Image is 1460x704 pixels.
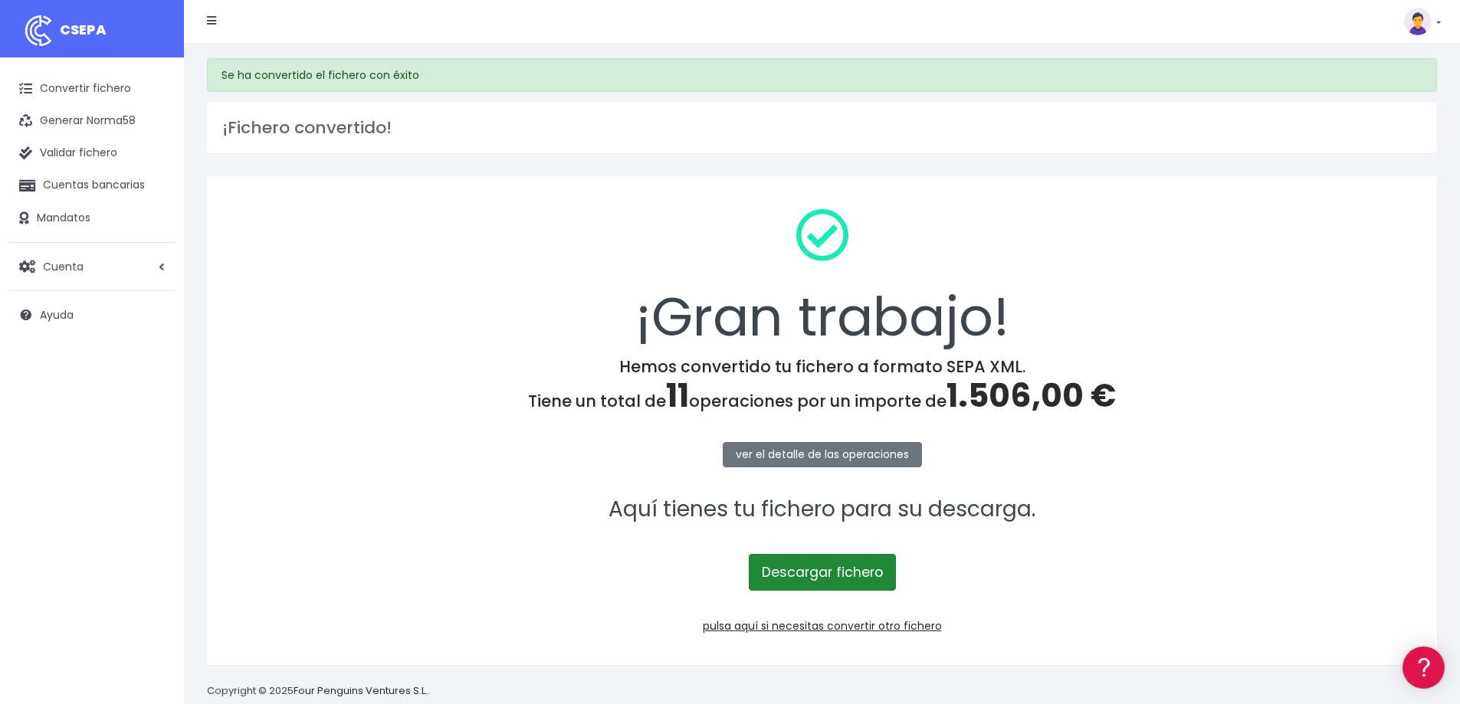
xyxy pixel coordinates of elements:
[15,169,291,184] div: Convertir ficheros
[294,683,428,698] a: Four Penguins Ventures S.L.
[207,58,1437,92] div: Se ha convertido el fichero con éxito
[227,357,1417,415] h4: Hemos convertido tu fichero a formato SEPA XML. Tiene un total de operaciones por un importe de
[19,11,57,50] img: logo
[723,442,922,467] a: ver el detalle de las operaciones
[15,304,291,319] div: Facturación
[8,105,176,137] a: Generar Norma58
[43,258,84,273] span: Cuenta
[8,299,176,331] a: Ayuda
[8,137,176,169] a: Validar fichero
[15,368,291,382] div: Programadores
[15,241,291,265] a: Videotutoriales
[8,202,176,234] a: Mandatos
[15,218,291,241] a: Problemas habituales
[60,20,107,39] span: CSEPA
[1404,8,1432,35] img: profile
[15,265,291,289] a: Perfiles de empresas
[15,410,291,437] button: Contáctanos
[227,493,1417,527] p: Aquí tienes tu fichero para su descarga.
[15,329,291,352] a: General
[222,118,1422,138] h3: ¡Fichero convertido!
[15,391,291,415] a: API
[8,169,176,201] a: Cuentas bancarias
[15,194,291,218] a: Formatos
[947,373,1116,418] span: 1.506,00 €
[666,373,689,418] span: 11
[749,554,896,591] a: Descargar fichero
[8,73,176,105] a: Convertir fichero
[207,683,430,699] p: Copyright © 2025 .
[211,441,295,456] a: POWERED BY ENCHANT
[227,196,1417,357] div: ¡Gran trabajo!
[703,618,942,634] a: pulsa aquí si necesitas convertir otro fichero
[15,130,291,154] a: Información general
[40,307,74,323] span: Ayuda
[15,106,291,121] div: Información general
[8,250,176,283] a: Cuenta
